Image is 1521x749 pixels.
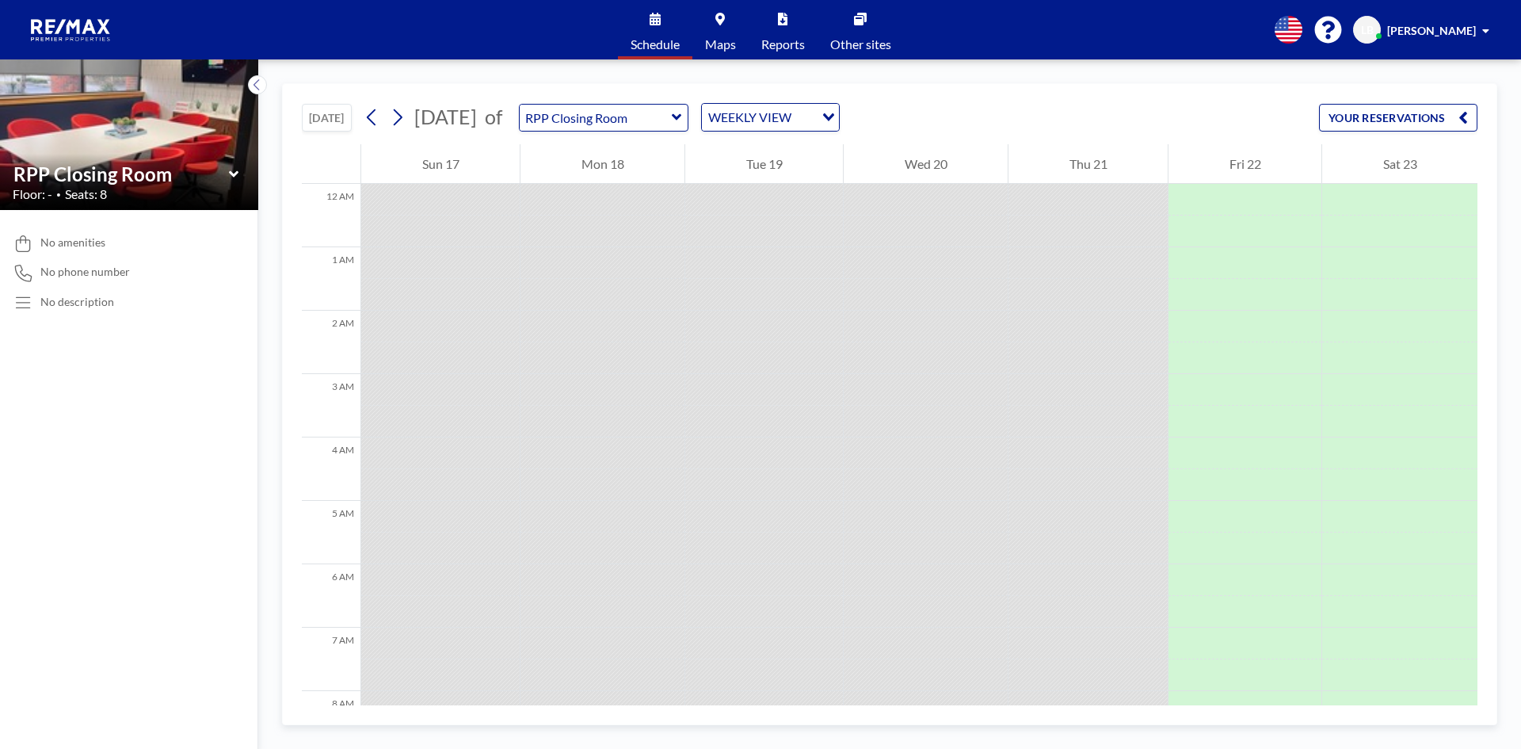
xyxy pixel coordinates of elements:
div: No description [40,295,114,309]
div: 5 AM [302,501,360,564]
input: RPP Closing Room [520,105,672,131]
div: Search for option [702,104,839,131]
input: Search for option [796,107,813,128]
button: YOUR RESERVATIONS [1319,104,1477,132]
span: Other sites [830,38,891,51]
button: [DATE] [302,104,352,132]
div: Wed 20 [844,144,1008,184]
div: 1 AM [302,247,360,311]
span: [PERSON_NAME] [1387,24,1476,37]
span: [DATE] [414,105,477,128]
img: organization-logo [25,14,117,46]
div: Sat 23 [1322,144,1477,184]
div: 3 AM [302,374,360,438]
span: Reports [761,38,805,51]
div: 12 AM [302,184,360,247]
span: of [485,105,502,129]
div: Tue 19 [685,144,843,184]
span: Schedule [631,38,680,51]
div: Mon 18 [520,144,684,184]
div: 7 AM [302,628,360,691]
div: Thu 21 [1008,144,1168,184]
span: WEEKLY VIEW [705,107,795,128]
div: 2 AM [302,311,360,374]
div: 6 AM [302,564,360,628]
div: 4 AM [302,438,360,501]
span: Seats: 8 [65,186,107,202]
span: No phone number [40,265,130,279]
span: Floor: - [13,186,52,202]
span: No amenities [40,235,105,250]
div: Fri 22 [1168,144,1321,184]
span: • [56,189,61,200]
span: Maps [705,38,736,51]
input: RPP Closing Room [13,162,229,185]
div: Sun 17 [361,144,520,184]
span: LB [1361,23,1374,37]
